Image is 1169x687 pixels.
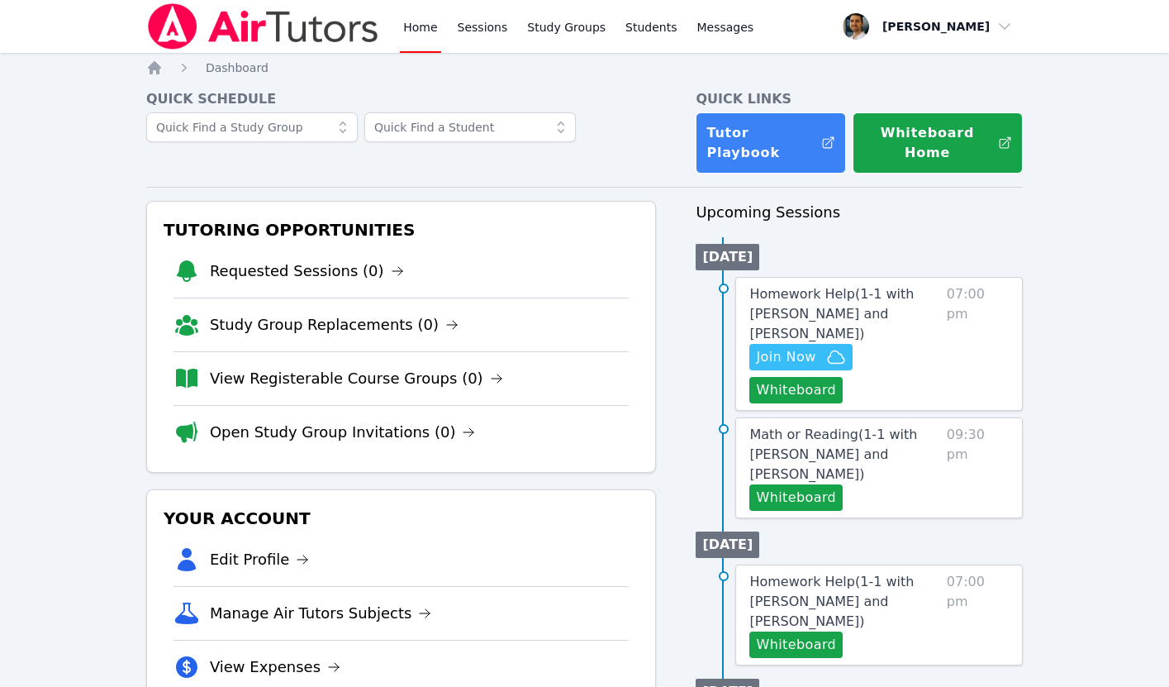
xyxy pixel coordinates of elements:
[696,244,759,270] li: [DATE]
[160,215,643,245] h3: Tutoring Opportunities
[947,425,1009,511] span: 09:30 pm
[947,572,1009,658] span: 07:00 pm
[364,112,576,142] input: Quick Find a Student
[206,60,268,76] a: Dashboard
[696,112,846,174] a: Tutor Playbook
[146,60,1023,76] nav: Breadcrumb
[210,313,459,336] a: Study Group Replacements (0)
[749,427,917,482] span: Math or Reading ( 1-1 with [PERSON_NAME] and [PERSON_NAME] )
[697,19,754,36] span: Messages
[853,112,1023,174] button: Whiteboard Home
[210,421,476,444] a: Open Study Group Invitations (0)
[146,3,380,50] img: Air Tutors
[749,632,843,658] button: Whiteboard
[146,112,358,142] input: Quick Find a Study Group
[160,503,643,533] h3: Your Account
[749,484,843,511] button: Whiteboard
[749,344,852,370] button: Join Now
[210,548,310,571] a: Edit Profile
[756,347,815,367] span: Join Now
[210,602,432,625] a: Manage Air Tutors Subjects
[210,260,404,283] a: Requested Sessions (0)
[146,89,657,109] h4: Quick Schedule
[749,377,843,403] button: Whiteboard
[749,284,939,344] a: Homework Help(1-1 with [PERSON_NAME] and [PERSON_NAME])
[696,532,759,558] li: [DATE]
[210,656,340,679] a: View Expenses
[749,425,939,484] a: Math or Reading(1-1 with [PERSON_NAME] and [PERSON_NAME])
[210,367,503,390] a: View Registerable Course Groups (0)
[749,572,939,632] a: Homework Help(1-1 with [PERSON_NAME] and [PERSON_NAME])
[947,284,1009,403] span: 07:00 pm
[696,201,1023,224] h3: Upcoming Sessions
[696,89,1023,109] h4: Quick Links
[749,286,914,341] span: Homework Help ( 1-1 with [PERSON_NAME] and [PERSON_NAME] )
[206,61,268,74] span: Dashboard
[749,574,914,629] span: Homework Help ( 1-1 with [PERSON_NAME] and [PERSON_NAME] )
